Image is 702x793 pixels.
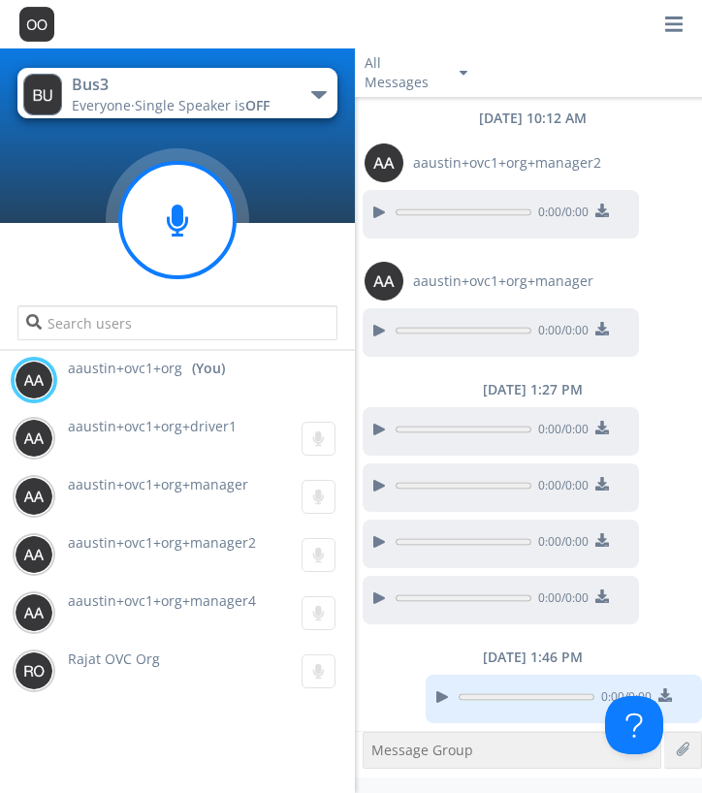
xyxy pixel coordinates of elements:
[72,96,290,115] div: Everyone ·
[23,74,62,115] img: 373638.png
[15,477,53,516] img: 373638.png
[68,650,160,668] span: Rajat OVC Org
[413,153,601,173] span: aaustin+ovc1+org+manager2
[15,651,53,690] img: 373638.png
[15,593,53,632] img: 373638.png
[531,204,589,225] span: 0:00 / 0:00
[595,204,609,217] img: download media button
[15,419,53,458] img: 373638.png
[413,271,593,291] span: aaustin+ovc1+org+manager
[531,421,589,442] span: 0:00 / 0:00
[192,359,225,378] div: (You)
[531,477,589,498] span: 0:00 / 0:00
[595,533,609,547] img: download media button
[17,305,336,340] input: Search users
[68,533,256,552] span: aaustin+ovc1+org+manager2
[365,262,403,301] img: 373638.png
[15,535,53,574] img: 373638.png
[245,96,270,114] span: OFF
[365,53,442,92] div: All Messages
[658,688,672,702] img: download media button
[68,417,237,435] span: aaustin+ovc1+org+driver1
[17,68,336,118] button: Bus3Everyone·Single Speaker isOFF
[68,475,248,493] span: aaustin+ovc1+org+manager
[595,322,609,335] img: download media button
[531,589,589,611] span: 0:00 / 0:00
[68,359,182,378] span: aaustin+ovc1+org
[665,16,683,33] img: icon-menu.svg
[365,143,403,182] img: 373638.png
[72,74,290,96] div: Bus3
[19,7,54,42] img: 373638.png
[594,688,652,710] span: 0:00 / 0:00
[68,591,256,610] span: aaustin+ovc1+org+manager4
[460,71,467,76] img: caret-down-sm.svg
[595,589,609,603] img: download media button
[15,361,53,399] img: 373638.png
[595,477,609,491] img: download media button
[605,696,663,754] iframe: Toggle Customer Support
[595,421,609,434] img: download media button
[135,96,270,114] span: Single Speaker is
[531,533,589,555] span: 0:00 / 0:00
[531,322,589,343] span: 0:00 / 0:00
